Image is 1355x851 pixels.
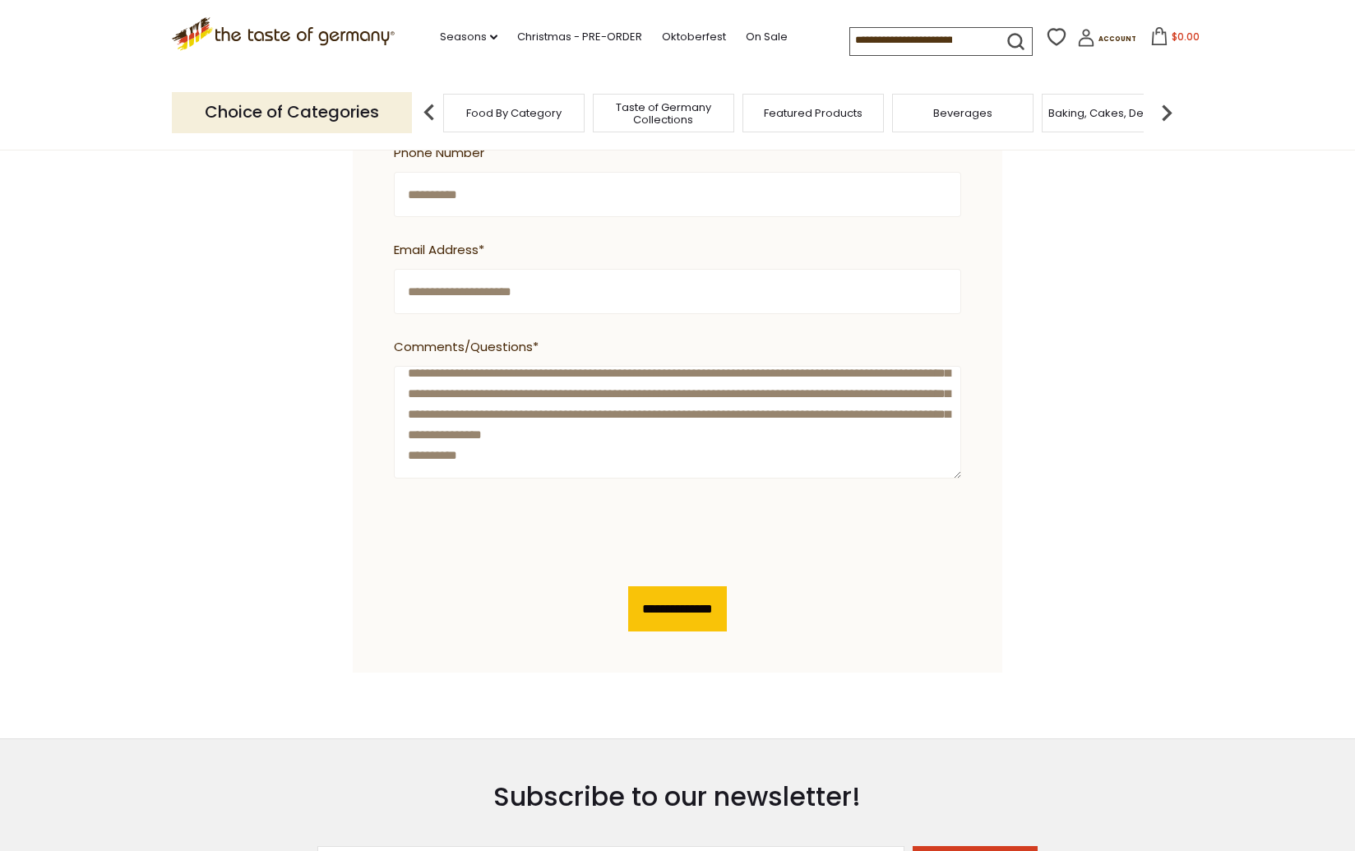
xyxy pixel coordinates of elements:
a: Seasons [440,28,497,46]
a: Baking, Cakes, Desserts [1048,107,1176,119]
p: Choice of Categories [172,92,412,132]
span: $0.00 [1172,30,1200,44]
a: Account [1077,29,1136,53]
span: Phone Number [394,143,953,164]
a: On Sale [746,28,788,46]
input: Email Address* [394,269,961,314]
a: Beverages [933,107,992,119]
span: Email Address [394,240,953,261]
span: Comments/Questions [394,337,953,358]
a: Taste of Germany Collections [598,101,729,126]
img: previous arrow [413,96,446,129]
button: $0.00 [1140,27,1209,52]
span: Account [1098,35,1136,44]
a: Food By Category [466,107,562,119]
h3: Subscribe to our newsletter! [317,780,1038,813]
a: Christmas - PRE-ORDER [517,28,642,46]
textarea: Comments/Questions* [394,366,961,479]
input: Phone Number [394,172,961,217]
img: next arrow [1150,96,1183,129]
a: Featured Products [764,107,862,119]
iframe: reCAPTCHA [394,502,644,566]
a: Oktoberfest [662,28,726,46]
